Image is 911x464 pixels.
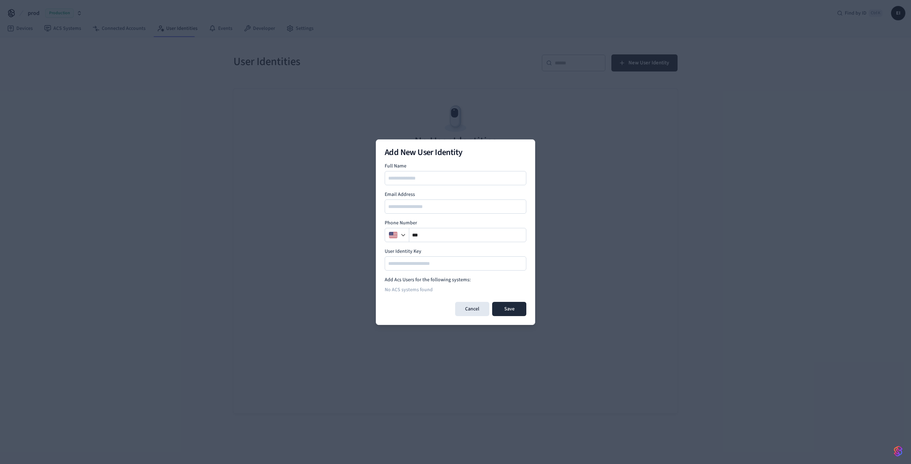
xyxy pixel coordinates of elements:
button: Cancel [455,302,489,316]
label: Phone Number [385,219,526,226]
button: Save [492,302,526,316]
h2: Add New User Identity [385,148,526,157]
div: No ACS systems found [385,283,526,296]
label: Email Address [385,191,526,198]
h4: Add Acs Users for the following systems: [385,276,526,283]
label: Full Name [385,162,526,170]
img: SeamLogoGradient.69752ec5.svg [894,446,902,457]
label: User Identity Key [385,248,526,255]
